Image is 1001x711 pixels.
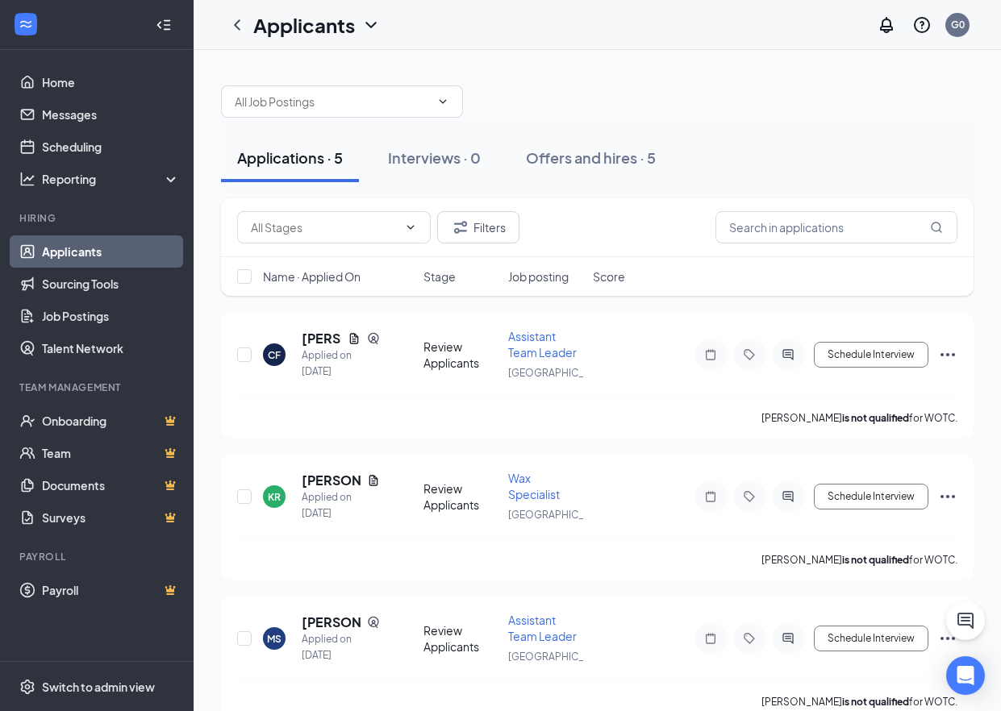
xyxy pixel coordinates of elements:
div: MS [267,632,282,646]
div: Switch to admin view [42,679,155,695]
a: DocumentsCrown [42,469,180,501]
svg: ChevronDown [436,95,449,108]
a: Sourcing Tools [42,268,180,300]
p: [PERSON_NAME] for WOTC. [761,411,957,425]
b: is not qualified [842,696,909,708]
svg: MagnifyingGlass [930,221,943,234]
div: G0 [951,18,965,31]
svg: Ellipses [938,629,957,648]
svg: Ellipses [938,345,957,364]
a: Messages [42,98,180,131]
div: Review Applicants [423,480,498,513]
svg: Tag [740,348,759,361]
svg: Collapse [156,17,172,33]
svg: ActiveChat [778,632,798,645]
span: Name · Applied On [263,268,361,285]
span: Job posting [508,268,569,285]
p: [PERSON_NAME] for WOTC. [761,553,957,567]
svg: Document [367,474,380,487]
div: Applied on [DATE] [302,347,380,380]
h5: [PERSON_NAME] [302,330,341,347]
svg: Filter [451,218,470,237]
h1: Applicants [253,11,355,39]
svg: Note [701,490,720,503]
div: Interviews · 0 [388,148,481,168]
span: [GEOGRAPHIC_DATA] [508,651,611,663]
button: Schedule Interview [814,342,928,368]
svg: ChatActive [956,611,975,630]
svg: Analysis [19,171,35,187]
svg: Notifications [877,15,896,35]
div: Payroll [19,550,177,563]
a: Job Postings [42,300,180,332]
svg: Settings [19,679,35,695]
span: Wax Specialist [508,471,560,501]
button: Schedule Interview [814,484,928,509]
div: Applications · 5 [237,148,343,168]
svg: Document [348,332,361,345]
a: OnboardingCrown [42,405,180,437]
div: Review Applicants [423,339,498,371]
a: SurveysCrown [42,501,180,534]
b: is not qualified [842,554,909,566]
input: Search in applications [715,211,957,243]
span: [GEOGRAPHIC_DATA] [508,367,611,379]
input: All Stages [251,218,398,236]
svg: ActiveChat [778,348,798,361]
a: Scheduling [42,131,180,163]
button: ChatActive [946,601,985,640]
h5: [PERSON_NAME] [302,472,361,489]
svg: Note [701,632,720,645]
svg: Ellipses [938,487,957,506]
button: Filter Filters [437,211,519,243]
svg: Note [701,348,720,361]
svg: ChevronLeft [227,15,247,35]
svg: ActiveChat [778,490,798,503]
a: Applicants [42,235,180,268]
div: CF [268,348,281,362]
svg: ChevronDown [404,221,417,234]
div: Applied on [DATE] [302,489,380,522]
button: Schedule Interview [814,626,928,651]
div: Hiring [19,211,177,225]
span: Assistant Team Leader [508,329,577,360]
a: Talent Network [42,332,180,364]
span: Stage [423,268,456,285]
svg: ChevronDown [361,15,381,35]
div: Reporting [42,171,181,187]
span: Score [593,268,625,285]
svg: Tag [740,490,759,503]
div: Team Management [19,380,177,394]
b: is not qualified [842,412,909,424]
div: Review Applicants [423,622,498,655]
input: All Job Postings [235,93,430,110]
a: Home [42,66,180,98]
p: [PERSON_NAME] for WOTC. [761,695,957,709]
div: Offers and hires · 5 [526,148,656,168]
h5: [PERSON_NAME] [302,613,361,631]
div: Applied on [DATE] [302,631,380,663]
div: Open Intercom Messenger [946,656,985,695]
svg: Tag [740,632,759,645]
svg: SourcingTools [367,616,380,629]
a: PayrollCrown [42,574,180,606]
span: Assistant Team Leader [508,613,577,643]
svg: WorkstreamLogo [18,16,34,32]
span: [GEOGRAPHIC_DATA] [508,509,611,521]
svg: QuestionInfo [912,15,932,35]
div: KR [268,490,281,504]
svg: SourcingTools [367,332,380,345]
a: TeamCrown [42,437,180,469]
